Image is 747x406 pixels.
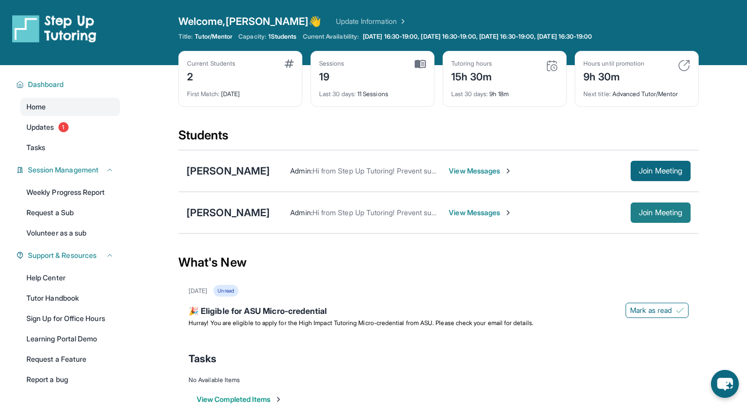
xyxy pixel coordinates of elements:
[58,122,69,132] span: 1
[285,60,294,68] img: card
[26,142,45,153] span: Tasks
[20,204,120,222] a: Request a Sub
[187,68,235,84] div: 2
[28,79,64,90] span: Dashboard
[451,90,488,98] span: Last 30 days :
[26,102,46,112] span: Home
[676,306,684,314] img: Mark as read
[678,60,690,72] img: card
[319,84,426,98] div: 11 Sessions
[24,79,114,90] button: Dashboard
[303,33,359,41] span: Current Availability:
[178,127,699,150] div: Students
[187,60,235,68] div: Current Students
[630,305,672,315] span: Mark as read
[20,118,120,136] a: Updates1
[583,60,644,68] div: Hours until promotion
[319,60,345,68] div: Sessions
[319,68,345,84] div: 19
[583,84,690,98] div: Advanced Tutor/Mentor
[711,370,739,398] button: chat-button
[20,138,120,157] a: Tasks
[451,84,558,98] div: 9h 18m
[449,208,512,218] span: View Messages
[290,166,312,175] span: Admin :
[12,14,97,43] img: logo
[20,269,120,287] a: Help Center
[626,303,689,318] button: Mark as read
[189,352,216,366] span: Tasks
[20,309,120,328] a: Sign Up for Office Hours
[187,90,220,98] span: First Match :
[361,33,594,41] a: [DATE] 16:30-19:00, [DATE] 16:30-19:00, [DATE] 16:30-19:00, [DATE] 16:30-19:00
[213,285,238,297] div: Unread
[504,209,512,217] img: Chevron-Right
[363,33,592,41] span: [DATE] 16:30-19:00, [DATE] 16:30-19:00, [DATE] 16:30-19:00, [DATE] 16:30-19:00
[583,68,644,84] div: 9h 30m
[397,16,407,26] img: Chevron Right
[20,350,120,368] a: Request a Feature
[268,33,297,41] span: 1 Students
[189,287,207,295] div: [DATE]
[631,161,691,181] button: Join Meeting
[631,202,691,223] button: Join Meeting
[189,305,689,319] div: 🎉 Eligible for ASU Micro-credential
[20,330,120,348] a: Learning Portal Demo
[178,240,699,285] div: What's New
[187,84,294,98] div: [DATE]
[336,16,407,26] a: Update Information
[451,60,492,68] div: Tutoring hours
[20,183,120,201] a: Weekly Progress Report
[415,60,426,69] img: card
[20,224,120,242] a: Volunteer as a sub
[26,122,54,132] span: Updates
[186,164,270,178] div: [PERSON_NAME]
[451,68,492,84] div: 15h 30m
[186,206,270,220] div: [PERSON_NAME]
[189,319,534,327] span: Hurray! You are eligible to apply for the High Impact Tutoring Micro-credential from ASU. Please ...
[197,394,283,404] button: View Completed Items
[20,289,120,307] a: Tutor Handbook
[639,210,682,216] span: Join Meeting
[24,165,114,175] button: Session Management
[20,98,120,116] a: Home
[583,90,611,98] span: Next title :
[178,33,193,41] span: Title:
[238,33,266,41] span: Capacity:
[449,166,512,176] span: View Messages
[639,168,682,174] span: Join Meeting
[28,250,97,260] span: Support & Resources
[546,60,558,72] img: card
[24,250,114,260] button: Support & Resources
[504,167,512,175] img: Chevron-Right
[28,165,99,175] span: Session Management
[178,14,322,28] span: Welcome, [PERSON_NAME] 👋
[189,376,689,384] div: No Available Items
[195,33,232,41] span: Tutor/Mentor
[319,90,356,98] span: Last 30 days :
[290,208,312,217] span: Admin :
[20,370,120,389] a: Report a bug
